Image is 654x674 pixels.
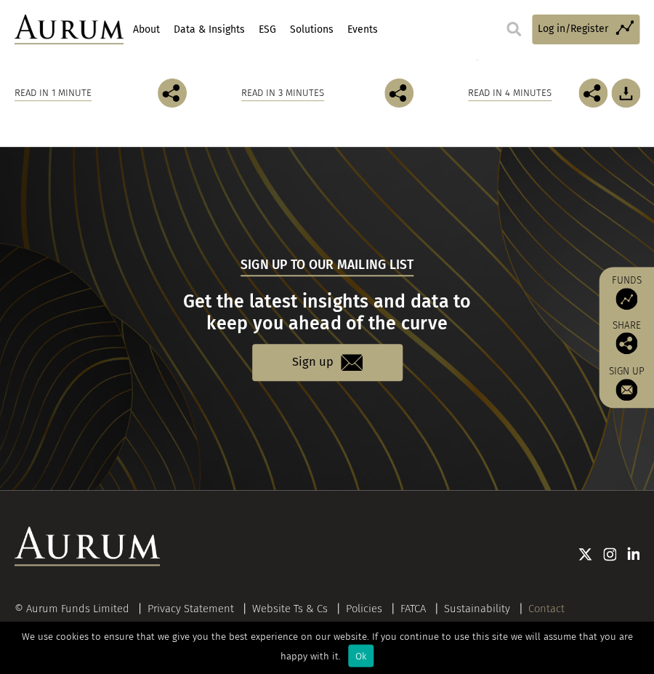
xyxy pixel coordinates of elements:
[384,79,413,108] img: Share this post
[15,526,160,566] img: Aurum Logo
[348,644,374,667] div: Ok
[538,21,608,37] span: Log in/Register
[346,601,382,614] a: Policies
[606,274,647,310] a: Funds
[345,17,379,42] a: Events
[241,256,414,276] h5: Sign up to our mailing list
[15,15,124,44] img: Aurum
[615,332,637,354] img: Share this post
[528,601,565,614] a: Contact
[288,17,335,42] a: Solutions
[15,602,639,659] div: This website is operated by Aurum Funds Limited, authorised and regulated by the Financial Conduc...
[17,291,638,334] h3: Get the latest insights and data to keep you ahead of the curve
[611,79,640,108] img: Download Article
[131,17,161,42] a: About
[468,85,552,101] div: Read in 4 minutes
[532,15,639,44] a: Log in/Register
[627,547,640,561] img: Linkedin icon
[171,17,246,42] a: Data & Insights
[578,79,607,108] img: Share this post
[158,79,187,108] img: Share this post
[578,547,592,561] img: Twitter icon
[252,344,403,381] a: Sign up
[241,85,324,101] div: Read in 3 minutes
[603,547,616,561] img: Instagram icon
[615,288,637,310] img: Access Funds
[606,321,647,354] div: Share
[444,601,510,614] a: Sustainability
[615,379,637,401] img: Sign up to our newsletter
[148,601,234,614] a: Privacy Statement
[15,603,137,614] div: © Aurum Funds Limited
[606,365,647,401] a: Sign up
[400,601,426,614] a: FATCA
[257,17,278,42] a: ESG
[252,601,328,614] a: Website Ts & Cs
[15,85,92,101] div: Read in 1 minute
[506,22,521,36] img: search.svg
